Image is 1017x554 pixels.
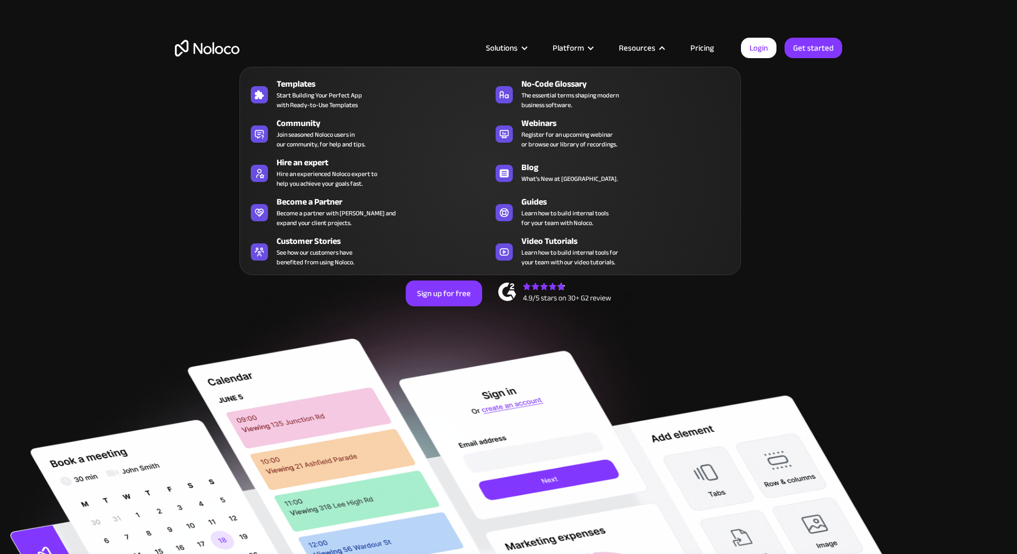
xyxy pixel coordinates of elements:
[277,235,495,248] div: Customer Stories
[277,208,396,228] div: Become a partner with [PERSON_NAME] and expand your client projects.
[277,156,495,169] div: Hire an expert
[175,40,239,57] a: home
[605,41,677,55] div: Resources
[490,154,735,191] a: BlogWhat's New at [GEOGRAPHIC_DATA].
[521,90,619,110] span: The essential terms shaping modern business software.
[619,41,655,55] div: Resources
[677,41,728,55] a: Pricing
[741,38,776,58] a: Login
[175,111,842,197] h2: Business Apps for Teams
[521,78,740,90] div: No-Code Glossary
[245,193,490,230] a: Become a PartnerBecome a partner with [PERSON_NAME] andexpand your client projects.
[245,154,490,191] a: Hire an expertHire an experienced Noloco expert tohelp you achieve your goals fast.
[245,233,490,269] a: Customer StoriesSee how our customers havebenefited from using Noloco.
[521,248,618,267] span: Learn how to build internal tools for your team with our video tutorials.
[521,130,617,149] span: Register for an upcoming webinar or browse our library of recordings.
[277,130,365,149] span: Join seasoned Noloco users in our community, for help and tips.
[277,90,362,110] span: Start Building Your Perfect App with Ready-to-Use Templates
[539,41,605,55] div: Platform
[521,117,740,130] div: Webinars
[490,115,735,151] a: WebinarsRegister for an upcoming webinaror browse our library of recordings.
[277,248,354,267] span: See how our customers have benefited from using Noloco.
[490,193,735,230] a: GuidesLearn how to build internal toolsfor your team with Noloco.
[277,78,495,90] div: Templates
[521,174,618,184] span: What's New at [GEOGRAPHIC_DATA].
[239,52,741,275] nav: Resources
[521,195,740,208] div: Guides
[277,117,495,130] div: Community
[245,115,490,151] a: CommunityJoin seasoned Noloco users inour community, for help and tips.
[486,41,518,55] div: Solutions
[406,280,482,306] a: Sign up for free
[490,233,735,269] a: Video TutorialsLearn how to build internal tools foryour team with our video tutorials.
[472,41,539,55] div: Solutions
[521,208,609,228] span: Learn how to build internal tools for your team with Noloco.
[490,75,735,112] a: No-Code GlossaryThe essential terms shaping modernbusiness software.
[521,235,740,248] div: Video Tutorials
[245,75,490,112] a: TemplatesStart Building Your Perfect Appwith Ready-to-Use Templates
[553,41,584,55] div: Platform
[277,195,495,208] div: Become a Partner
[277,169,377,188] div: Hire an experienced Noloco expert to help you achieve your goals fast.
[785,38,842,58] a: Get started
[521,161,740,174] div: Blog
